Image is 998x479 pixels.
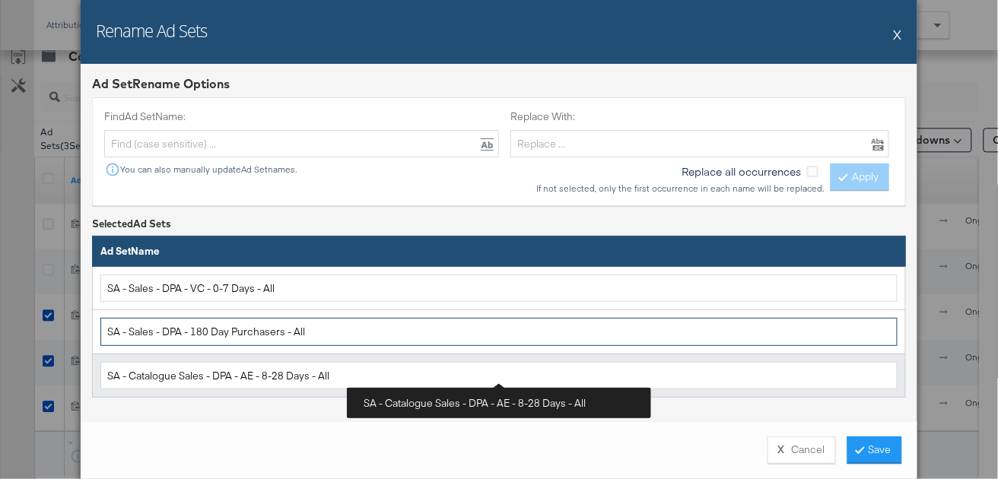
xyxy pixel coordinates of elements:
[93,236,906,267] th: Ad Set Name
[894,19,902,49] button: X
[682,163,801,179] span: Replace all occurrences
[104,109,499,124] label: Find Ad Set Name:
[92,217,906,231] div: Selected Ad Sets
[778,443,785,457] strong: X
[510,130,889,158] input: Replace ...
[768,436,836,464] button: X Cancel
[105,162,498,177] div: You can also manually update Ad Set names.
[92,75,906,93] div: Ad Set Rename Options
[100,318,898,346] input: Ad Set name
[536,183,825,194] div: If not selected, only the first occurrence in each name will be replaced.
[104,130,499,158] input: Find (case sensitive) ...
[96,19,207,42] h2: Rename Ad Sets
[510,109,889,124] label: Replace With:
[100,274,898,303] input: Ad Set name
[100,362,898,390] input: Ad Set name
[847,436,902,464] button: Save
